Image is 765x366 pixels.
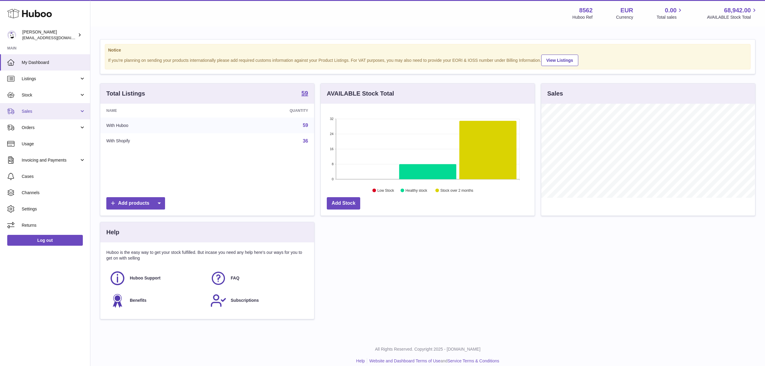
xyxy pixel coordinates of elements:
p: All Rights Reserved. Copyright 2025 - [DOMAIN_NAME] [95,346,760,352]
span: FAQ [231,275,239,281]
span: Settings [22,206,86,212]
a: 36 [303,138,308,144]
text: 8 [332,162,333,166]
text: 24 [330,132,333,136]
span: 0.00 [665,6,677,14]
a: Service Terms & Conditions [448,358,499,363]
a: 59 [303,123,308,128]
a: Log out [7,235,83,246]
span: Listings [22,76,79,82]
h3: Total Listings [106,90,145,98]
a: Huboo Support [109,270,204,286]
a: Subscriptions [210,292,305,309]
h3: Help [106,228,119,236]
a: Help [356,358,365,363]
text: 32 [330,117,333,121]
span: 68,942.00 [724,6,751,14]
strong: EUR [620,6,633,14]
span: Huboo Support [130,275,161,281]
a: Add products [106,197,165,210]
a: 0.00 Total sales [657,6,683,20]
strong: Notice [108,47,747,53]
a: 68,942.00 AVAILABLE Stock Total [707,6,758,20]
text: 0 [332,177,333,181]
h3: Sales [547,90,563,98]
span: AVAILABLE Stock Total [707,14,758,20]
span: Sales [22,109,79,114]
th: Name [100,104,216,118]
span: Orders [22,125,79,131]
text: 16 [330,147,333,151]
strong: 8562 [579,6,593,14]
a: Benefits [109,292,204,309]
a: View Listings [541,55,578,66]
a: Add Stock [327,197,360,210]
span: [EMAIL_ADDRESS][DOMAIN_NAME] [22,35,89,40]
span: Stock [22,92,79,98]
text: Healthy stock [405,188,427,193]
span: Benefits [130,298,146,303]
div: Currency [616,14,633,20]
th: Quantity [216,104,314,118]
span: My Dashboard [22,60,86,65]
span: Total sales [657,14,683,20]
td: With Shopify [100,133,216,149]
span: Subscriptions [231,298,259,303]
div: Huboo Ref [573,14,593,20]
span: Usage [22,141,86,147]
span: Cases [22,174,86,179]
div: [PERSON_NAME] [22,29,76,41]
td: With Huboo [100,118,216,133]
p: Huboo is the easy way to get your stock fulfilled. But incase you need any help here's our ways f... [106,250,308,261]
li: and [367,358,499,364]
a: 59 [301,90,308,97]
text: Stock over 2 months [440,188,473,193]
span: Returns [22,222,86,228]
strong: 59 [301,90,308,96]
text: Low Stock [377,188,394,193]
div: If you're planning on sending your products internationally please add required customs informati... [108,54,747,66]
span: Channels [22,190,86,196]
a: Website and Dashboard Terms of Use [369,358,440,363]
img: internalAdmin-8562@internal.huboo.com [7,30,16,39]
span: Invoicing and Payments [22,157,79,163]
h3: AVAILABLE Stock Total [327,90,394,98]
a: FAQ [210,270,305,286]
